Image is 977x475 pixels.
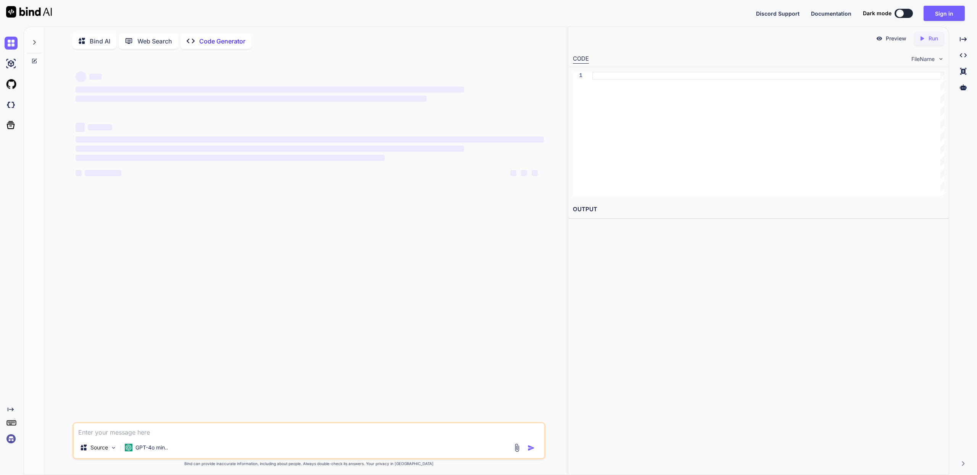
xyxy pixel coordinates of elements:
[924,6,965,21] button: Sign in
[135,444,168,451] p: GPT-4o min..
[76,87,464,93] span: ‌
[137,37,172,46] p: Web Search
[513,443,521,452] img: attachment
[85,170,121,176] span: ‌
[756,10,800,17] span: Discord Support
[532,170,538,176] span: ‌
[5,78,18,91] img: githubLight
[811,10,851,17] span: Documentation
[73,461,545,467] p: Bind can provide inaccurate information, including about people. Always double-check its answers....
[5,432,18,445] img: signin
[199,37,245,46] p: Code Generator
[911,55,935,63] span: FileName
[5,37,18,50] img: chat
[90,37,110,46] p: Bind AI
[76,136,544,143] span: ‌
[76,170,82,176] span: ‌
[89,74,102,80] span: ‌
[938,56,944,62] img: chevron down
[521,170,527,176] span: ‌
[5,57,18,70] img: ai-studio
[568,201,949,218] h2: OUTPUT
[76,146,464,152] span: ‌
[811,10,851,18] button: Documentation
[527,444,535,452] img: icon
[886,35,906,42] p: Preview
[756,10,800,18] button: Discord Support
[76,96,427,102] span: ‌
[88,124,112,130] span: ‌
[510,170,516,176] span: ‌
[876,35,883,42] img: preview
[90,444,108,451] p: Source
[573,55,589,64] div: CODE
[76,71,86,82] span: ‌
[929,35,938,42] p: Run
[125,444,132,451] img: GPT-4o mini
[573,72,582,80] div: 1
[5,98,18,111] img: darkCloudIdeIcon
[110,445,117,451] img: Pick Models
[76,123,85,132] span: ‌
[863,10,892,17] span: Dark mode
[76,155,385,161] span: ‌
[6,6,52,18] img: Bind AI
